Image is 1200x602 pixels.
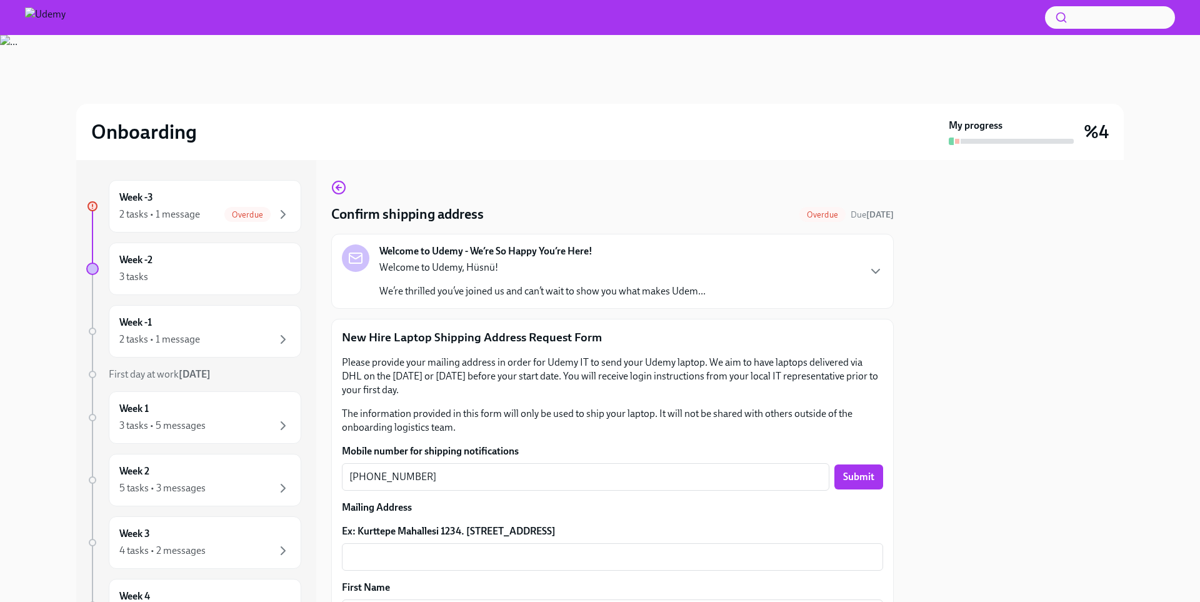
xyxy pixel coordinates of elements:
[949,119,1002,133] strong: My progress
[119,333,200,346] div: 2 tasks • 1 message
[379,284,706,298] p: We’re thrilled you’ve joined us and can’t wait to show you what makes Udem...
[851,209,894,221] span: August 7th, 2025 10:00
[331,205,484,224] h4: Confirm shipping address
[119,402,149,416] h6: Week 1
[119,544,206,558] div: 4 tasks • 2 messages
[25,8,66,28] img: Udemy
[119,208,200,221] div: 2 tasks • 1 message
[119,481,206,495] div: 5 tasks • 3 messages
[342,444,883,458] label: Mobile number for shipping notifications
[119,419,206,433] div: 3 tasks • 5 messages
[119,191,153,204] h6: Week -3
[119,253,152,267] h6: Week -2
[342,581,883,594] label: First Name
[119,270,148,284] div: 3 tasks
[834,464,883,489] button: Submit
[866,209,894,220] strong: [DATE]
[342,524,883,538] label: Ex: Kurttepe Mahallesi 1234. [STREET_ADDRESS]
[1084,121,1109,143] h3: %4
[342,407,883,434] p: The information provided in this form will only be used to ship your laptop. It will not be share...
[349,469,822,484] textarea: [PHONE_NUMBER]
[179,368,211,380] strong: [DATE]
[86,454,301,506] a: Week 25 tasks • 3 messages
[799,210,846,219] span: Overdue
[86,180,301,233] a: Week -32 tasks • 1 messageOverdue
[86,243,301,295] a: Week -23 tasks
[86,391,301,444] a: Week 13 tasks • 5 messages
[119,464,149,478] h6: Week 2
[86,305,301,358] a: Week -12 tasks • 1 message
[342,329,883,346] p: New Hire Laptop Shipping Address Request Form
[851,209,894,220] span: Due
[119,527,150,541] h6: Week 3
[224,210,271,219] span: Overdue
[91,119,197,144] h2: Onboarding
[109,368,211,380] span: First day at work
[342,501,412,513] strong: Mailing Address
[379,261,706,274] p: Welcome to Udemy, Hüsnü!
[342,356,883,397] p: Please provide your mailing address in order for Udemy IT to send your Udemy laptop. We aim to ha...
[119,316,152,329] h6: Week -1
[86,516,301,569] a: Week 34 tasks • 2 messages
[379,244,592,258] strong: Welcome to Udemy - We’re So Happy You’re Here!
[86,368,301,381] a: First day at work[DATE]
[843,471,874,483] span: Submit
